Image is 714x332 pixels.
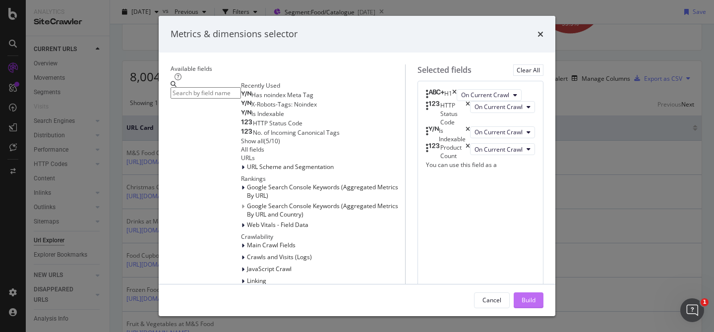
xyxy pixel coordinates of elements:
[264,137,280,145] div: ( 5 / 10 )
[247,253,312,261] span: Crawls and Visits (Logs)
[537,28,543,41] div: times
[241,174,405,183] div: Rankings
[475,145,523,154] span: On Current Crawl
[171,28,297,41] div: Metrics & dimensions selector
[470,143,535,155] button: On Current Crawl
[461,91,509,99] span: On Current Crawl
[241,154,405,162] div: URLs
[514,292,543,308] button: Build
[426,126,535,143] div: Is IndexabletimesOn Current Crawl
[171,87,241,99] input: Search by field name
[474,292,510,308] button: Cancel
[247,163,334,171] span: URL Scheme and Segmentation
[253,128,340,137] span: No. of Incoming Canonical Tags
[466,126,470,143] div: times
[171,64,405,73] div: Available fields
[253,119,302,127] span: HTTP Status Code
[440,143,466,160] div: Product Count
[247,202,398,219] span: Google Search Console Keywords (Aggregated Metrics By URL and Country)
[466,101,470,126] div: times
[247,221,308,229] span: Web Vitals - Field Data
[475,128,523,136] span: On Current Crawl
[159,16,555,316] div: modal
[475,103,523,111] span: On Current Crawl
[247,277,266,285] span: Linking
[522,296,535,304] div: Build
[247,241,296,249] span: Main Crawl Fields
[247,265,292,273] span: JavaScript Crawl
[439,126,466,143] div: Is Indexable
[470,101,535,113] button: On Current Crawl
[680,298,704,322] iframe: Intercom live chat
[241,145,405,154] div: All fields
[426,161,535,169] div: You can use this field as a
[241,232,405,241] div: Crawlability
[513,64,543,76] button: Clear All
[241,81,405,90] div: Recently Used
[466,143,470,160] div: times
[452,89,457,101] div: times
[457,89,522,101] button: On Current Crawl
[241,137,264,145] div: Show all
[247,183,398,200] span: Google Search Console Keywords (Aggregated Metrics By URL)
[426,101,535,126] div: HTTP Status CodetimesOn Current Crawl
[470,126,535,138] button: On Current Crawl
[417,64,472,76] div: Selected fields
[241,202,405,219] div: This group is disabled
[517,66,540,74] div: Clear All
[251,91,313,99] span: Has noindex Meta Tag
[426,89,535,101] div: H1timesOn Current Crawl
[251,100,317,109] span: X-Robots-Tags: Noindex
[482,296,501,304] div: Cancel
[440,101,466,126] div: HTTP Status Code
[444,89,452,101] div: H1
[251,110,284,118] span: Is Indexable
[426,143,535,160] div: Product CounttimesOn Current Crawl
[701,298,709,306] span: 1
